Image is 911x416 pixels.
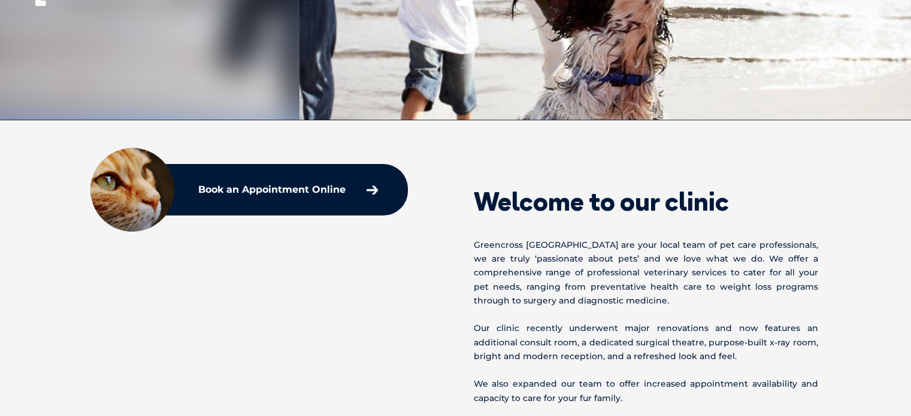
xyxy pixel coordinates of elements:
h2: Welcome to our clinic [474,189,818,214]
p: Greencross [GEOGRAPHIC_DATA] are your local team of pet care professionals, we are truly ‘passion... [474,238,818,308]
p: We also expanded our team to offer increased appointment availability and capacity to care for yo... [474,377,818,405]
p: Book an Appointment Online [198,185,346,195]
p: Our clinic recently underwent major renovations and now features an additional consult room, a de... [474,321,818,363]
a: Book an Appointment Online [192,179,384,201]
